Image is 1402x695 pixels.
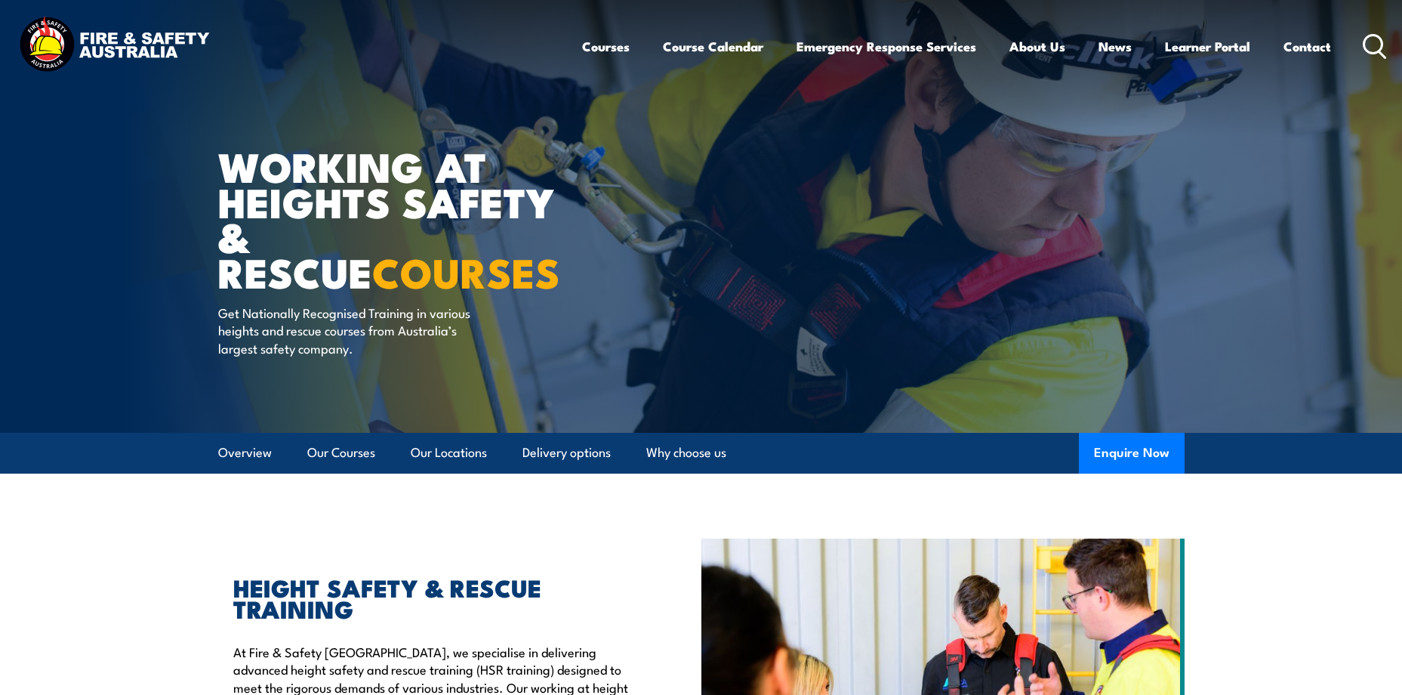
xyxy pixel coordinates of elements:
[1098,26,1132,66] a: News
[1079,433,1185,474] button: Enquire Now
[218,148,591,289] h1: WORKING AT HEIGHTS SAFETY & RESCUE
[411,433,487,473] a: Our Locations
[646,433,726,473] a: Why choose us
[1283,26,1331,66] a: Contact
[797,26,976,66] a: Emergency Response Services
[218,304,494,357] p: Get Nationally Recognised Training in various heights and rescue courses from Australia’s largest...
[522,433,611,473] a: Delivery options
[218,433,272,473] a: Overview
[663,26,763,66] a: Course Calendar
[372,239,560,302] strong: COURSES
[582,26,630,66] a: Courses
[307,433,375,473] a: Our Courses
[1009,26,1065,66] a: About Us
[233,576,632,619] h2: HEIGHT SAFETY & RESCUE TRAINING
[1165,26,1250,66] a: Learner Portal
